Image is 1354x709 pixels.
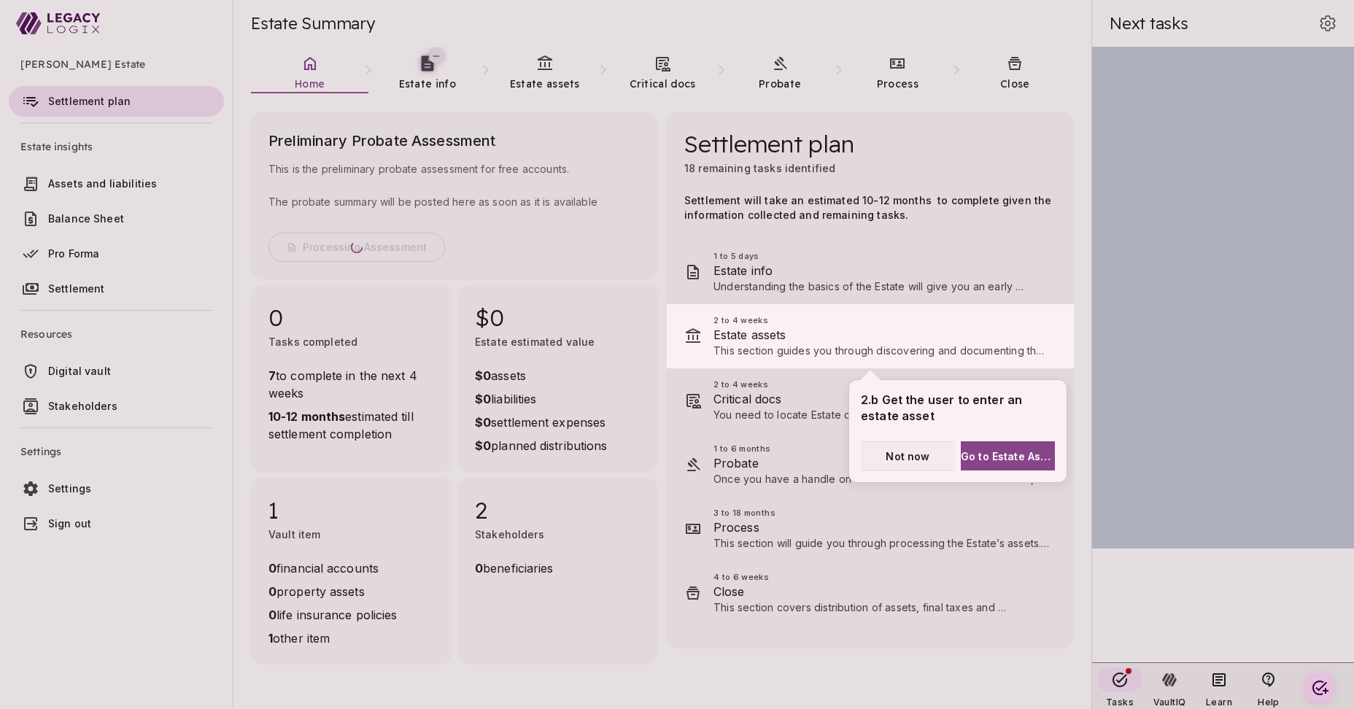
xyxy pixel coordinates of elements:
[861,392,1055,424] div: 2.b Get the user to enter an estate asset
[667,304,1074,368] div: 2 to 4 weeksEstate assetsThis section guides you through discovering and documenting the deceased...
[961,441,1055,470] button: Go to Estate Assets
[713,326,1051,344] span: Estate assets
[886,449,929,464] span: Not now
[713,344,1048,430] span: This section guides you through discovering and documenting the deceased's financial assets and l...
[961,449,1055,464] span: Go to Estate Assets
[713,314,1051,326] span: 2 to 4 weeks
[861,441,955,470] button: Not now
